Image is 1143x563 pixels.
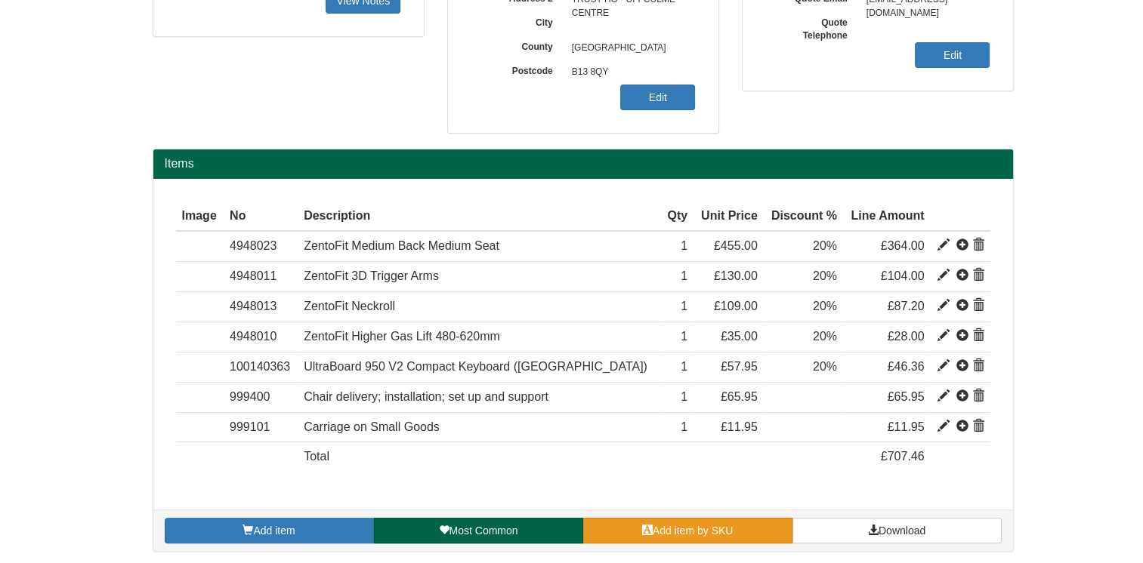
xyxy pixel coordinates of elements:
[721,420,758,433] span: £11.95
[224,382,298,412] td: 999400
[813,269,837,282] span: 20%
[620,85,695,110] a: Edit
[471,12,564,29] label: City
[681,420,687,433] span: 1
[888,360,925,373] span: £46.36
[253,525,295,537] span: Add item
[714,239,758,252] span: £455.00
[224,202,298,232] th: No
[176,202,224,232] th: Image
[298,202,660,232] th: Description
[721,330,758,343] span: £35.00
[681,239,687,252] span: 1
[694,202,764,232] th: Unit Price
[792,518,1002,543] a: Download
[471,60,564,78] label: Postcode
[304,420,440,433] span: Carriage on Small Goods
[721,390,758,403] span: £65.95
[224,262,298,292] td: 4948011
[681,390,687,403] span: 1
[881,239,925,252] span: £364.00
[653,525,734,537] span: Add item by SKU
[843,202,931,232] th: Line Amount
[564,60,696,85] span: B13 8QY
[813,330,837,343] span: 20%
[298,442,660,472] td: Total
[721,360,758,373] span: £57.95
[681,269,687,282] span: 1
[681,360,687,373] span: 1
[813,360,837,373] span: 20%
[224,292,298,322] td: 4948013
[224,412,298,442] td: 999101
[764,202,843,232] th: Discount %
[304,239,499,252] span: ZentoFit Medium Back Medium Seat
[661,202,694,232] th: Qty
[888,330,925,343] span: £28.00
[224,352,298,382] td: 100140363
[564,36,696,60] span: [GEOGRAPHIC_DATA]
[813,239,837,252] span: 20%
[813,300,837,312] span: 20%
[304,360,647,373] span: UltraBoard 950 V2 Compact Keyboard ([GEOGRAPHIC_DATA])
[881,269,925,282] span: £104.00
[915,42,990,68] a: Edit
[879,525,925,537] span: Download
[714,269,758,282] span: £130.00
[888,390,925,403] span: £65.95
[224,231,298,261] td: 4948023
[165,157,1002,171] h2: Items
[681,300,687,312] span: 1
[888,300,925,312] span: £87.20
[304,269,439,282] span: ZentoFit 3D Trigger Arms
[765,12,859,42] label: Quote Telephone
[304,330,500,343] span: ZentoFit Higher Gas Lift 480-620mm
[471,36,564,54] label: County
[449,525,517,537] span: Most Common
[881,450,925,463] span: £707.46
[224,322,298,352] td: 4948010
[304,300,395,312] span: ZentoFit Neckroll
[714,300,758,312] span: £109.00
[304,390,548,403] span: Chair delivery; installation; set up and support
[888,420,925,433] span: £11.95
[681,330,687,343] span: 1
